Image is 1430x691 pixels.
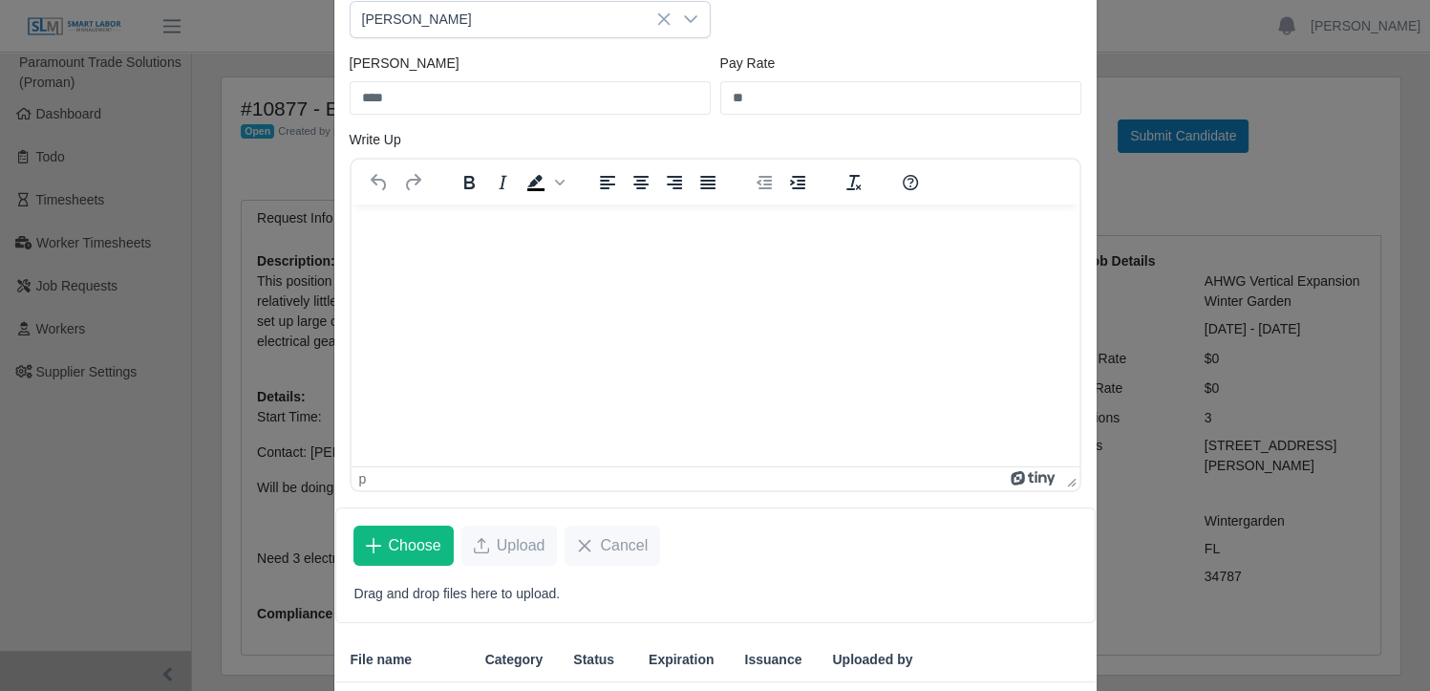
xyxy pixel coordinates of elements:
[573,650,614,670] span: Status
[894,169,927,196] button: Help
[461,526,558,566] button: Upload
[363,169,395,196] button: Undo
[486,169,519,196] button: Italic
[744,650,801,670] span: Issuance
[485,650,544,670] span: Category
[748,169,780,196] button: Decrease indent
[692,169,724,196] button: Justify
[351,650,413,670] span: File name
[350,130,401,150] label: Write Up
[453,169,485,196] button: Bold
[591,169,624,196] button: Align left
[396,169,429,196] button: Redo
[352,205,1079,466] iframe: Rich Text Area
[625,169,657,196] button: Align center
[354,584,1077,604] p: Drag and drop files here to upload.
[720,54,776,74] label: Pay Rate
[520,169,567,196] div: Background color Black
[1011,471,1058,486] a: Powered by Tiny
[350,54,459,74] label: [PERSON_NAME]
[838,169,870,196] button: Clear formatting
[600,534,648,557] span: Cancel
[497,534,545,557] span: Upload
[649,650,714,670] span: Expiration
[565,526,660,566] button: Cancel
[353,526,454,566] button: Choose
[389,534,441,557] span: Choose
[781,169,814,196] button: Increase indent
[832,650,912,670] span: Uploaded by
[359,471,367,486] div: p
[1059,467,1079,490] div: Press the Up and Down arrow keys to resize the editor.
[658,169,691,196] button: Align right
